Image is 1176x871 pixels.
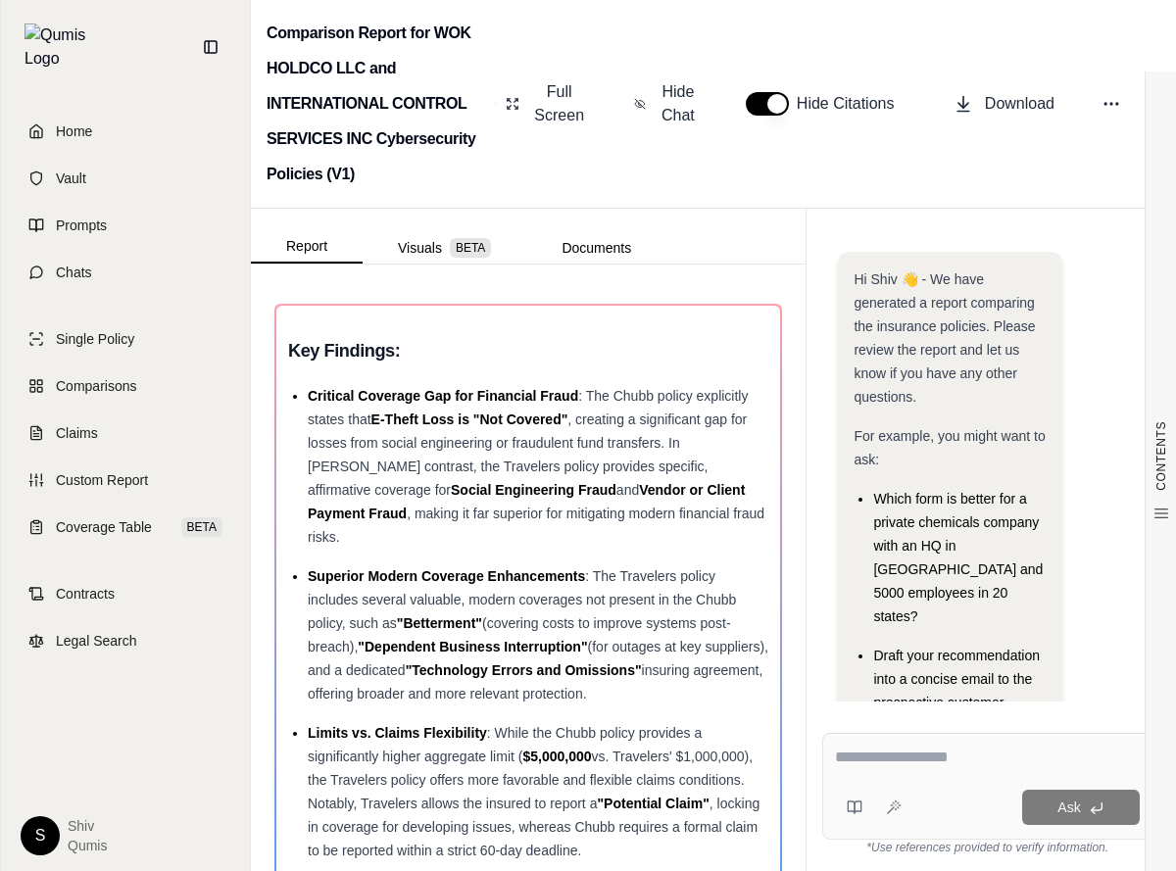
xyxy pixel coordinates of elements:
span: $5,000,000 [522,749,591,764]
span: BETA [450,238,491,258]
button: Collapse sidebar [195,31,226,63]
a: Legal Search [13,619,238,662]
span: Hide Chat [658,80,699,127]
h3: Key Findings: [288,333,768,368]
a: Home [13,110,238,153]
a: Vault [13,157,238,200]
span: "Betterment" [397,615,482,631]
span: Critical Coverage Gap for Financial Fraud [308,388,578,404]
button: Hide Chat [626,73,707,135]
a: Chats [13,251,238,294]
span: , locking in coverage for developing issues, whereas Chubb requires a formal claim to be reported... [308,796,759,858]
h2: Comparison Report for WOK HOLDCO LLC and INTERNATIONAL CONTROL SERVICES INC Cybersecurity Policie... [267,16,486,192]
a: Prompts [13,204,238,247]
a: Comparisons [13,364,238,408]
span: Shiv [68,816,107,836]
button: Visuals [363,232,526,264]
span: CONTENTS [1153,421,1169,491]
button: Ask [1022,790,1140,825]
div: S [21,816,60,855]
span: Hide Citations [797,92,906,116]
span: Custom Report [56,470,148,490]
span: (covering costs to improve systems post-breach), [308,615,731,654]
span: Single Policy [56,329,134,349]
span: Which form is better for a private chemicals company with an HQ in [GEOGRAPHIC_DATA] and 5000 emp... [873,491,1043,624]
a: Coverage TableBETA [13,506,238,549]
button: Download [946,84,1062,123]
span: vs. Travelers' $1,000,000), the Travelers policy offers more favorable and flexible claims condit... [308,749,753,811]
span: , making it far superior for mitigating modern financial fraud risks. [308,506,764,545]
span: and [616,482,639,498]
span: Vault [56,169,86,188]
span: Download [985,92,1054,116]
span: For example, you might want to ask: [854,428,1045,467]
span: "Potential Claim" [597,796,709,811]
a: Contracts [13,572,238,615]
span: Comparisons [56,376,136,396]
span: Coverage Table [56,517,152,537]
img: Qumis Logo [24,24,98,71]
span: : The Travelers policy includes several valuable, modern coverages not present in the Chubb polic... [308,568,736,631]
span: "Dependent Business Interruption" [358,639,587,654]
span: Contracts [56,584,115,604]
a: Custom Report [13,459,238,502]
button: Documents [526,232,666,264]
span: Qumis [68,836,107,855]
span: Home [56,121,92,141]
span: Limits vs. Claims Flexibility [308,725,487,741]
span: "Technology Errors and Omissions" [406,662,642,678]
button: Full Screen [498,73,595,135]
span: Hi Shiv 👋 - We have generated a report comparing the insurance policies. Please review the report... [854,271,1035,405]
span: Legal Search [56,631,137,651]
span: Prompts [56,216,107,235]
div: *Use references provided to verify information. [822,840,1152,855]
span: Social Engineering Fraud [451,482,616,498]
span: Ask [1057,799,1080,815]
span: BETA [181,517,222,537]
span: Chats [56,263,92,282]
button: Report [251,230,363,264]
a: Claims [13,411,238,455]
span: Claims [56,423,98,443]
a: Single Policy [13,317,238,361]
span: E-Theft Loss is "Not Covered" [371,411,568,427]
span: Superior Modern Coverage Enhancements [308,568,585,584]
span: : While the Chubb policy provides a significantly higher aggregate limit ( [308,725,702,764]
span: Full Screen [531,80,587,127]
span: Draft your recommendation into a concise email to the prospective customer [873,648,1040,710]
